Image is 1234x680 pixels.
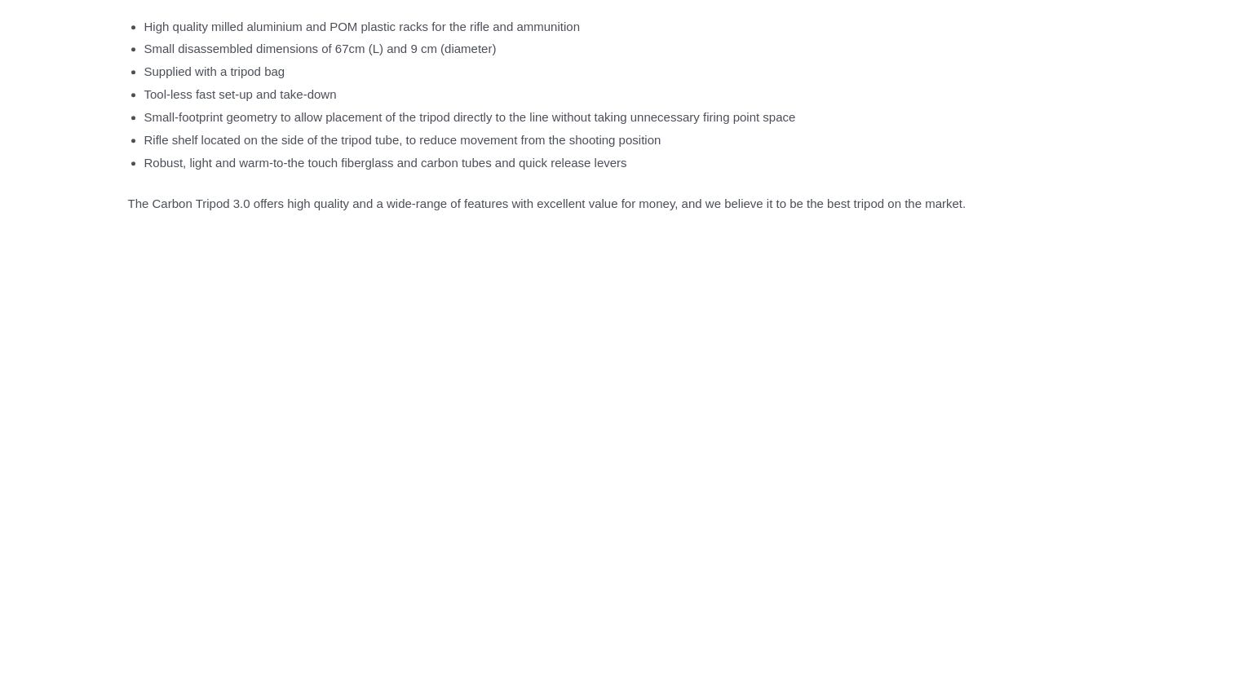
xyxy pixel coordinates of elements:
p: The Carbon Tripod 3.0 offers high quality and a wide-range of features with excellent value for m... [128,192,1107,215]
li: Rifle shelf located on the side of the tripod tube, to reduce movement from the shooting position [144,129,1107,152]
li: Tool-less fast set-up and take-down [144,83,1107,106]
li: Small disassembled dimensions of 67cm (L) and 9 cm (diameter) [144,38,1107,60]
li: High quality milled aluminium and POM plastic racks for the rifle and ammunition [144,15,1107,38]
li: Small-footprint geometry to allow placement of the tripod directly to the line without taking unn... [144,106,1107,129]
li: Robust, light and warm-to-the touch fiberglass and carbon tubes and quick release levers [144,152,1107,174]
li: Supplied with a tripod bag [144,60,1107,83]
